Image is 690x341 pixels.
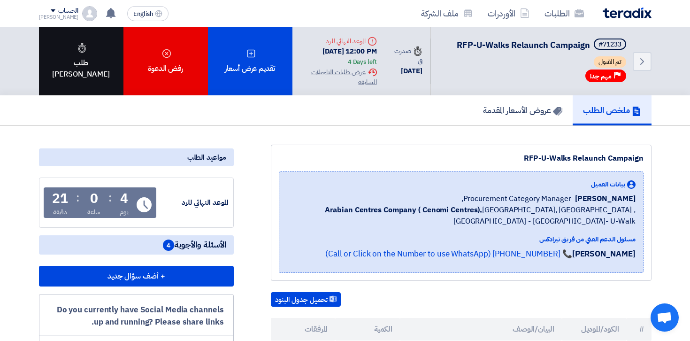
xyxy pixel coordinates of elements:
b: Arabian Centres Company ( Cenomi Centres), [325,204,482,216]
div: [PERSON_NAME] [39,15,79,20]
h5: عروض الأسعار المقدمة [483,105,562,116]
a: عروض الأسعار المقدمة [473,95,573,125]
div: : [108,189,112,206]
th: الكود/الموديل [562,318,627,341]
span: مهم جدا [590,72,612,81]
div: دقيقة [53,207,68,217]
div: 21 [52,192,68,205]
div: مسئول الدعم الفني من فريق تيرادكس [287,234,636,244]
div: 4 Days left [348,57,377,67]
span: 4 [163,240,174,251]
h5: RFP-U-Walks Relaunch Campaign [457,39,628,52]
th: البيان/الوصف [400,318,562,341]
span: الأسئلة والأجوبة [163,239,226,251]
div: [DATE] [392,66,422,77]
div: طلب [PERSON_NAME] [39,27,123,95]
a: الطلبات [537,2,591,24]
div: Do you currently have Social Media channels up and running? Please share links. [49,304,224,328]
th: # [627,318,652,341]
button: + أضف سؤال جديد [39,266,234,287]
div: 4 [120,192,128,205]
div: الموعد النهائي للرد [300,36,377,46]
div: الحساب [58,7,78,15]
span: بيانات العميل [591,179,625,189]
span: [PERSON_NAME] [575,193,636,204]
div: مواعيد الطلب [39,148,234,166]
div: [DATE] 12:00 PM [300,46,377,67]
div: الموعد النهائي للرد [158,197,229,208]
button: تحميل جدول البنود [271,292,341,307]
span: تم القبول [594,56,626,68]
div: صدرت في [392,46,422,66]
a: ملخص الطلب [573,95,652,125]
img: profile_test.png [82,6,97,21]
span: Procurement Category Manager, [461,193,571,204]
span: [GEOGRAPHIC_DATA], [GEOGRAPHIC_DATA] ,[GEOGRAPHIC_DATA] - [GEOGRAPHIC_DATA]- U-Walk [287,204,636,227]
a: ملف الشركة [414,2,480,24]
div: 0 [90,192,98,205]
h5: ملخص الطلب [583,105,641,116]
button: English [127,6,169,21]
span: English [133,11,153,17]
div: يوم [120,207,129,217]
a: Open chat [651,303,679,332]
div: تقديم عرض أسعار [208,27,292,95]
div: ساعة [87,207,101,217]
div: عرض طلبات التاجيلات السابقه [300,67,377,87]
strong: [PERSON_NAME] [572,248,636,260]
a: 📞 [PHONE_NUMBER] (Call or Click on the Number to use WhatsApp) [325,248,572,260]
img: Teradix logo [603,8,652,18]
span: RFP-U-Walks Relaunch Campaign [457,39,590,51]
th: المرفقات [271,318,336,341]
div: رفض الدعوة [123,27,208,95]
div: : [76,189,79,206]
th: الكمية [335,318,400,341]
div: #71233 [598,41,621,48]
a: الأوردرات [480,2,537,24]
div: RFP-U-Walks Relaunch Campaign [279,153,644,164]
